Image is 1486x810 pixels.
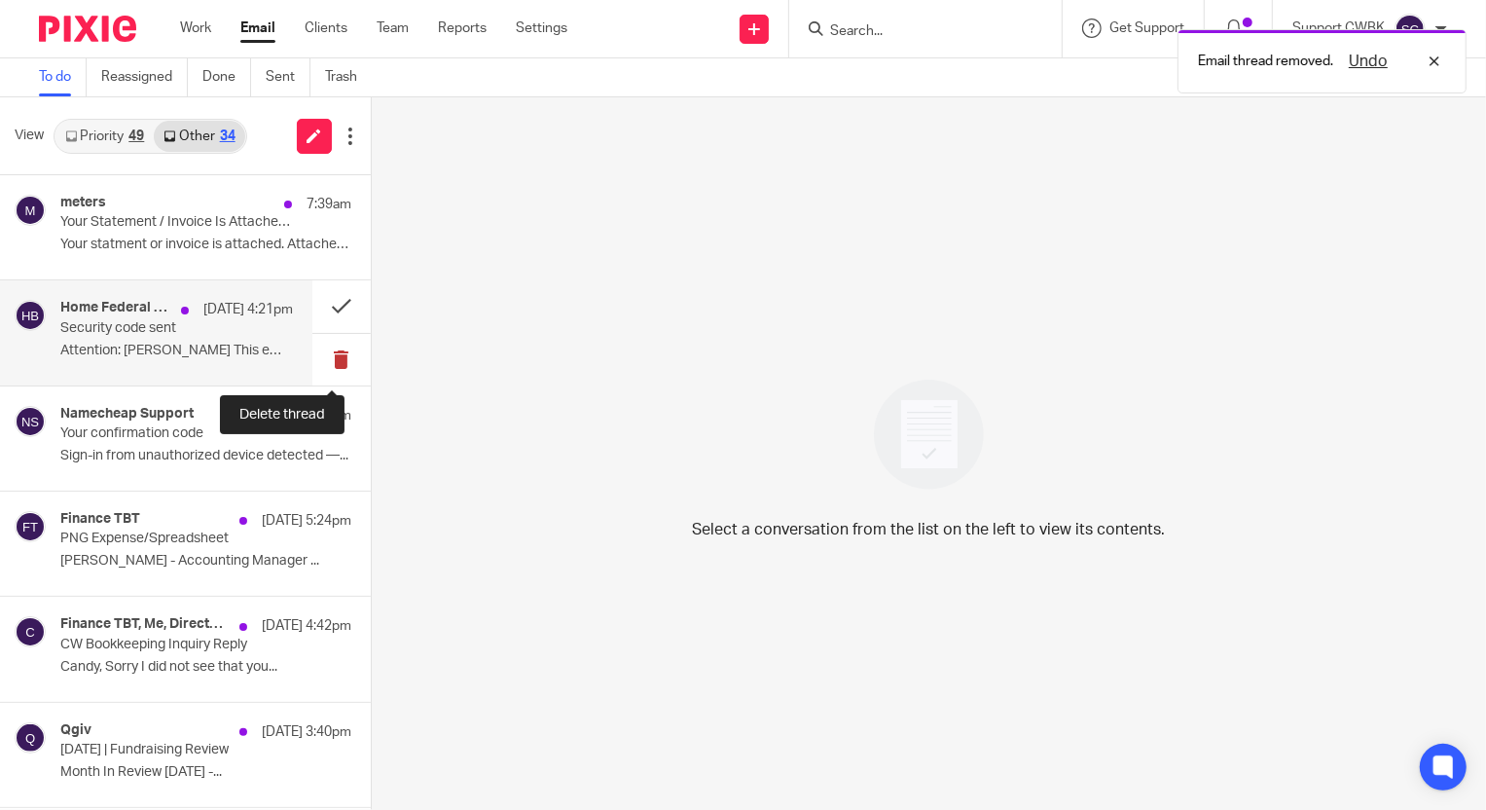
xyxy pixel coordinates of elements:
[861,367,997,502] img: image
[60,214,293,231] p: Your Statement / Invoice Is Attached Service Invoice #451266
[60,722,91,739] h4: Qgiv
[15,195,46,226] img: svg%3E
[266,58,310,96] a: Sent
[1343,50,1394,73] button: Undo
[60,616,230,633] h4: Finance TBT, Me, Director TBT, [PERSON_NAME] Bookkeeping, [PERSON_NAME]
[262,722,351,742] p: [DATE] 3:40pm
[325,58,372,96] a: Trash
[60,531,293,547] p: PNG Expense/Spreadsheet
[60,343,293,359] p: Attention: [PERSON_NAME] This email is being...
[128,129,144,143] div: 49
[60,637,293,653] p: CW Bookkeeping Inquiry Reply
[692,518,1165,541] p: Select a conversation from the list on the left to view its contents.
[60,764,351,781] p: Month In Review [DATE] -...
[39,16,136,42] img: Pixie
[262,511,351,531] p: [DATE] 5:24pm
[1395,14,1426,45] img: svg%3E
[101,58,188,96] a: Reassigned
[262,616,351,636] p: [DATE] 4:42pm
[60,320,246,337] p: Security code sent
[203,300,293,319] p: [DATE] 4:21pm
[55,121,154,152] a: Priority49
[516,18,567,38] a: Settings
[60,742,293,758] p: [DATE] | Fundraising Review
[60,406,194,423] h4: Namecheap Support
[60,237,351,253] p: Your statment or invoice is attached. Attached:...
[202,58,251,96] a: Done
[438,18,487,38] a: Reports
[60,300,171,316] h4: Home Federal Bank
[15,126,44,146] span: View
[60,448,351,464] p: Sign-in from unauthorized device detected —...
[15,722,46,754] img: svg%3E
[262,406,351,425] p: [DATE] 1:22pm
[60,511,140,528] h4: Finance TBT
[15,511,46,542] img: svg%3E
[240,18,275,38] a: Email
[180,18,211,38] a: Work
[377,18,409,38] a: Team
[60,195,106,211] h4: meters
[60,425,293,442] p: Your confirmation code
[15,616,46,647] img: svg%3E
[60,553,351,570] p: [PERSON_NAME] - Accounting Manager ...
[15,406,46,437] img: svg%3E
[1198,52,1333,71] p: Email thread removed.
[39,58,87,96] a: To do
[307,195,351,214] p: 7:39am
[305,18,347,38] a: Clients
[15,300,46,331] img: svg%3E
[60,659,351,676] p: Candy, Sorry I did not see that you...
[220,129,236,143] div: 34
[154,121,244,152] a: Other34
